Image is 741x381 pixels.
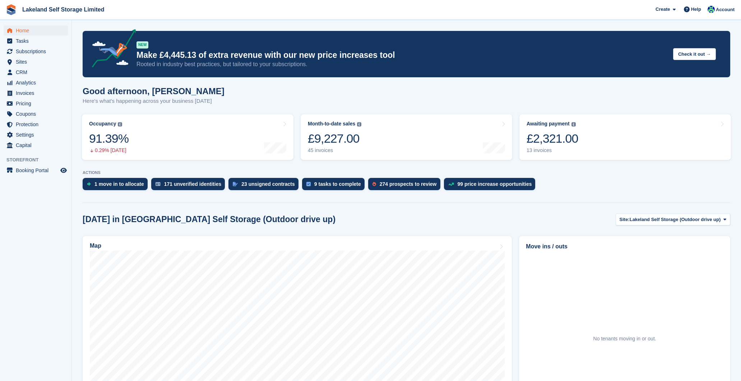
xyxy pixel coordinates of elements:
[4,26,68,36] a: menu
[16,119,59,129] span: Protection
[83,86,224,96] h1: Good afternoon, [PERSON_NAME]
[83,215,335,224] h2: [DATE] in [GEOGRAPHIC_DATA] Self Storage (Outdoor drive up)
[372,182,376,186] img: prospect-51fa495bee0391a8d652442698ab0144808aea92771e9ea1ae160a38d050c398.svg
[368,178,444,194] a: 274 prospects to review
[519,114,731,160] a: Awaiting payment £2,321.00 13 invoices
[6,156,71,164] span: Storefront
[448,183,454,186] img: price_increase_opportunities-93ffe204e8149a01c8c9dc8f82e8f89637d9d84a8eef4429ea346261dce0b2c0.svg
[4,36,68,46] a: menu
[87,182,91,186] img: move_ins_to_allocate_icon-fdf77a2bb77ea45bf5b3d319d69a93e2d87916cf1d5bf7949dd705db3b84f3ca.svg
[19,4,107,15] a: Lakeland Self Storage Limited
[4,109,68,119] a: menu
[16,78,59,88] span: Analytics
[82,114,293,160] a: Occupancy 91.39% 0.29% [DATE]
[4,140,68,150] a: menu
[228,178,302,194] a: 23 unsigned contracts
[4,46,68,56] a: menu
[4,67,68,77] a: menu
[83,170,730,175] p: ACTIONS
[16,165,59,175] span: Booking Portal
[357,122,361,127] img: icon-info-grey-7440780725fd019a000dd9b08b2336e03edf1995a4989e88bcd33f0948082b44.svg
[593,335,656,343] div: No tenants moving in or out.
[89,147,129,153] div: 0.29% [DATE]
[527,147,578,153] div: 13 invoices
[458,181,532,187] div: 99 price increase opportunities
[6,4,17,15] img: stora-icon-8386f47178a22dfd0bd8f6a31ec36ba5ce8667c1dd55bd0f319d3a0aa187defe.svg
[314,181,361,187] div: 9 tasks to complete
[83,178,151,194] a: 1 move in to allocate
[444,178,539,194] a: 99 price increase opportunities
[16,36,59,46] span: Tasks
[89,131,129,146] div: 91.39%
[301,114,512,160] a: Month-to-date sales £9,227.00 45 invoices
[16,109,59,119] span: Coupons
[156,182,161,186] img: verify_identity-adf6edd0f0f0b5bbfe63781bf79b02c33cf7c696d77639b501bdc392416b5a36.svg
[302,178,368,194] a: 9 tasks to complete
[4,57,68,67] a: menu
[716,6,735,13] span: Account
[136,50,667,60] p: Make £4,445.13 of extra revenue with our new price increases tool
[164,181,222,187] div: 171 unverified identities
[527,121,570,127] div: Awaiting payment
[16,140,59,150] span: Capital
[16,98,59,109] span: Pricing
[136,41,148,49] div: NEW
[16,67,59,77] span: CRM
[4,165,68,175] a: menu
[16,26,59,36] span: Home
[526,242,723,251] h2: Move ins / outs
[308,147,361,153] div: 45 invoices
[620,216,630,223] span: Site:
[16,130,59,140] span: Settings
[241,181,295,187] div: 23 unsigned contracts
[16,88,59,98] span: Invoices
[89,121,116,127] div: Occupancy
[708,6,715,13] img: Steve Aynsley
[4,88,68,98] a: menu
[118,122,122,127] img: icon-info-grey-7440780725fd019a000dd9b08b2336e03edf1995a4989e88bcd33f0948082b44.svg
[94,181,144,187] div: 1 move in to allocate
[233,182,238,186] img: contract_signature_icon-13c848040528278c33f63329250d36e43548de30e8caae1d1a13099fd9432cc5.svg
[136,60,667,68] p: Rooted in industry best practices, but tailored to your subscriptions.
[691,6,701,13] span: Help
[86,29,136,70] img: price-adjustments-announcement-icon-8257ccfd72463d97f412b2fc003d46551f7dbcb40ab6d574587a9cd5c0d94...
[673,48,716,60] button: Check it out →
[527,131,578,146] div: £2,321.00
[630,216,721,223] span: Lakeland Self Storage (Outdoor drive up)
[4,98,68,109] a: menu
[90,243,101,249] h2: Map
[59,166,68,175] a: Preview store
[4,119,68,129] a: menu
[380,181,437,187] div: 274 prospects to review
[308,131,361,146] div: £9,227.00
[16,57,59,67] span: Sites
[4,130,68,140] a: menu
[616,214,730,225] button: Site: Lakeland Self Storage (Outdoor drive up)
[571,122,576,127] img: icon-info-grey-7440780725fd019a000dd9b08b2336e03edf1995a4989e88bcd33f0948082b44.svg
[16,46,59,56] span: Subscriptions
[83,97,224,105] p: Here's what's happening across your business [DATE]
[4,78,68,88] a: menu
[306,182,311,186] img: task-75834270c22a3079a89374b754ae025e5fb1db73e45f91037f5363f120a921f8.svg
[308,121,355,127] div: Month-to-date sales
[656,6,670,13] span: Create
[151,178,229,194] a: 171 unverified identities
